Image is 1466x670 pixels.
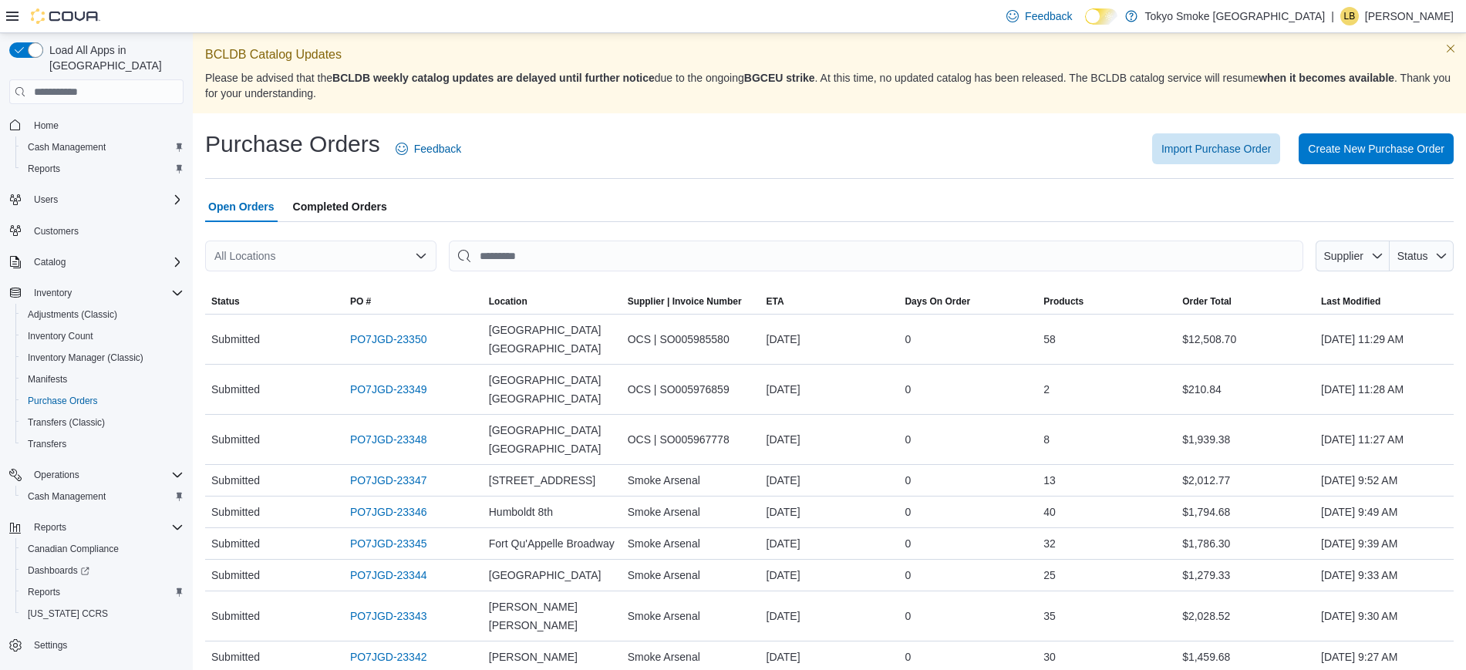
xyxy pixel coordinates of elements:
span: Reports [22,160,184,178]
div: [DATE] [760,601,899,631]
button: Transfers [15,433,190,455]
span: Inventory Count [22,327,184,345]
span: Reports [28,586,60,598]
div: [DATE] [760,374,899,405]
span: 13 [1043,471,1056,490]
span: 0 [905,430,911,449]
span: [GEOGRAPHIC_DATA] [GEOGRAPHIC_DATA] [489,421,615,458]
a: Manifests [22,370,73,389]
span: Completed Orders [293,191,387,222]
div: $1,786.30 [1176,528,1315,559]
div: [DATE] [760,424,899,455]
div: $1,939.38 [1176,424,1315,455]
div: Smoke Arsenal [622,497,760,527]
span: ETA [767,295,784,308]
a: PO7JGD-23349 [350,380,427,399]
p: Please be advised that the due to the ongoing . At this time, no updated catalog has been release... [205,70,1454,101]
span: Cash Management [28,490,106,503]
span: Cash Management [28,141,106,153]
span: [STREET_ADDRESS] [489,471,595,490]
input: This is a search bar. After typing your query, hit enter to filter the results lower in the page. [449,241,1303,271]
span: Submitted [211,430,260,449]
span: 32 [1043,534,1056,553]
span: Users [34,194,58,206]
span: [GEOGRAPHIC_DATA] [489,566,602,584]
div: $210.84 [1176,374,1315,405]
span: Cash Management [22,138,184,157]
span: Reports [34,521,66,534]
a: PO7JGD-23350 [350,330,427,348]
span: Settings [28,635,184,655]
span: Customers [34,225,79,237]
div: [DATE] 11:27 AM [1315,424,1454,455]
span: Settings [34,639,67,651]
button: ETA [760,289,899,314]
span: Supplier [1324,250,1363,262]
span: 8 [1043,430,1050,449]
a: Inventory Count [22,327,99,345]
img: Cova [31,8,100,24]
p: | [1331,7,1334,25]
span: Humboldt 8th [489,503,553,521]
span: 0 [905,330,911,348]
span: Import Purchase Order [1161,141,1271,157]
button: PO # [344,289,483,314]
span: Fort Qu'Appelle Broadway [489,534,615,553]
span: Supplier | Invoice Number [628,295,742,308]
input: Dark Mode [1085,8,1117,25]
span: Status [1397,250,1428,262]
span: Adjustments (Classic) [22,305,184,324]
a: Cash Management [22,487,112,506]
span: 0 [905,380,911,399]
a: Settings [28,636,73,655]
div: Smoke Arsenal [622,465,760,496]
a: Feedback [1000,1,1078,32]
span: [US_STATE] CCRS [28,608,108,620]
span: Canadian Compliance [28,543,119,555]
strong: BGCEU strike [744,72,815,84]
span: Catalog [28,253,184,271]
a: Transfers (Classic) [22,413,111,432]
span: Create New Purchase Order [1308,141,1444,157]
span: Home [28,115,184,134]
span: Transfers (Classic) [28,416,105,429]
strong: when it becomes available [1259,72,1394,84]
button: Cash Management [15,486,190,507]
h1: Purchase Orders [205,129,380,160]
a: Home [28,116,65,135]
a: Customers [28,222,85,241]
div: [DATE] [760,324,899,355]
span: 0 [905,471,911,490]
div: [DATE] [760,497,899,527]
div: [DATE] 9:33 AM [1315,560,1454,591]
span: Dashboards [22,561,184,580]
button: Open list of options [415,250,427,262]
span: Washington CCRS [22,604,184,623]
span: LB [1344,7,1356,25]
a: PO7JGD-23348 [350,430,427,449]
span: 2 [1043,380,1050,399]
a: Adjustments (Classic) [22,305,123,324]
span: 30 [1043,648,1056,666]
button: Create New Purchase Order [1299,133,1454,164]
button: Inventory Count [15,325,190,347]
button: Days On Order [898,289,1037,314]
span: Feedback [414,141,461,157]
div: [DATE] 9:52 AM [1315,465,1454,496]
a: Inventory Manager (Classic) [22,348,150,367]
a: Reports [22,160,66,178]
button: Operations [28,466,86,484]
span: 0 [905,566,911,584]
button: Transfers (Classic) [15,412,190,433]
button: Customers [3,220,190,242]
div: [DATE] 9:49 AM [1315,497,1454,527]
strong: BCLDB weekly catalog updates are delayed until further notice [332,72,655,84]
span: Operations [34,469,79,481]
button: Import Purchase Order [1152,133,1280,164]
button: Manifests [15,369,190,390]
span: Transfers [22,435,184,453]
a: PO7JGD-23344 [350,566,427,584]
span: Feedback [1025,8,1072,24]
span: Location [489,295,527,308]
span: Products [1043,295,1083,308]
